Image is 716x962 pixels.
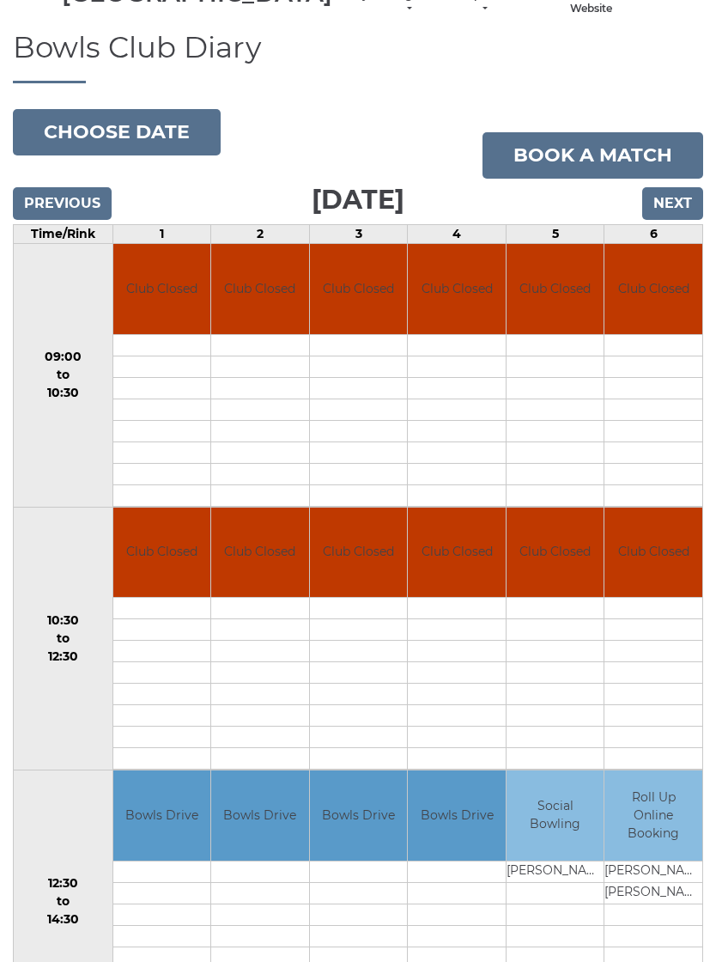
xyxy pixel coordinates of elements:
[310,245,408,335] td: Club Closed
[14,508,113,771] td: 10:30 to 12:30
[113,508,211,599] td: Club Closed
[14,245,113,508] td: 09:00 to 10:30
[507,862,604,883] td: [PERSON_NAME]
[211,226,310,245] td: 2
[604,883,702,904] td: [PERSON_NAME]
[113,245,211,335] td: Club Closed
[211,245,309,335] td: Club Closed
[604,771,702,862] td: Roll Up Online Booking
[642,188,703,221] input: Next
[482,133,703,180] a: Book a match
[309,226,408,245] td: 3
[211,771,309,862] td: Bowls Drive
[310,771,408,862] td: Bowls Drive
[13,188,112,221] input: Previous
[507,508,604,599] td: Club Closed
[604,226,703,245] td: 6
[113,771,211,862] td: Bowls Drive
[604,245,702,335] td: Club Closed
[408,508,506,599] td: Club Closed
[408,226,507,245] td: 4
[14,226,113,245] td: Time/Rink
[408,771,506,862] td: Bowls Drive
[408,245,506,335] td: Club Closed
[13,110,221,156] button: Choose date
[507,245,604,335] td: Club Closed
[507,771,604,862] td: Social Bowling
[604,862,702,883] td: [PERSON_NAME]
[211,508,309,599] td: Club Closed
[604,508,702,599] td: Club Closed
[112,226,211,245] td: 1
[13,33,703,84] h1: Bowls Club Diary
[506,226,604,245] td: 5
[310,508,408,599] td: Club Closed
